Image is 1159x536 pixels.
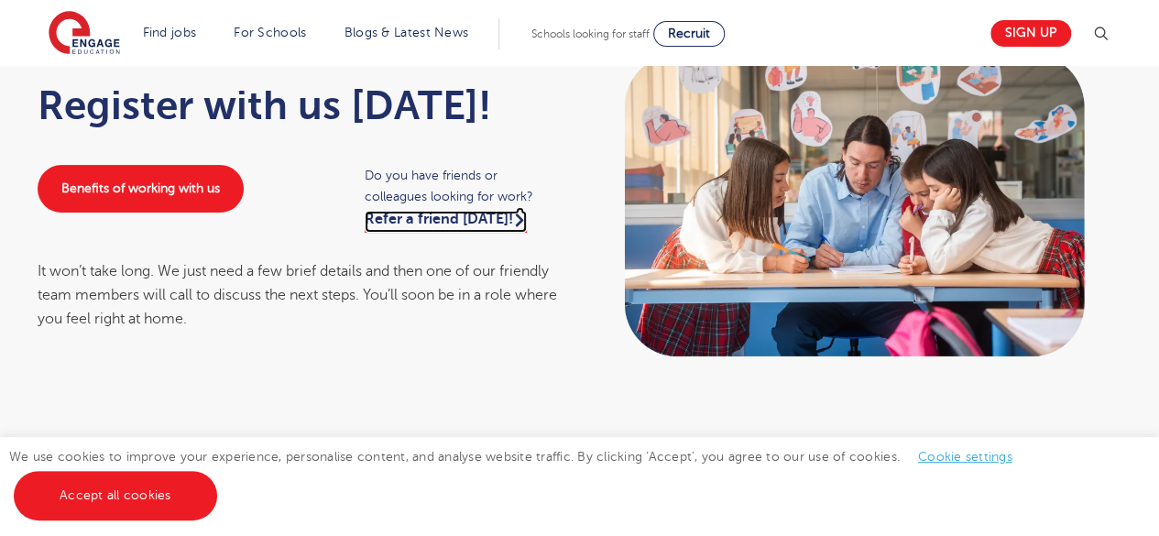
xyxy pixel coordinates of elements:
span: Recruit [668,27,710,40]
a: For Schools [234,26,306,39]
a: Find jobs [143,26,197,39]
span: Do you have friends or colleagues looking for work? [365,165,562,207]
h1: Register with us [DATE]! [38,82,562,128]
a: Accept all cookies [14,471,217,520]
a: Benefits of working with us [38,165,244,213]
a: Refer a friend [DATE]! [365,211,527,233]
a: Sign up [990,20,1071,47]
a: Recruit [653,21,725,47]
a: Blogs & Latest News [344,26,469,39]
a: Cookie settings [918,450,1012,464]
img: Engage Education [49,11,120,57]
div: It won’t take long. We just need a few brief details and then one of our friendly team members wi... [38,259,562,332]
span: We use cookies to improve your experience, personalise content, and analyse website traffic. By c... [9,450,1031,502]
span: Schools looking for staff [531,27,650,40]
